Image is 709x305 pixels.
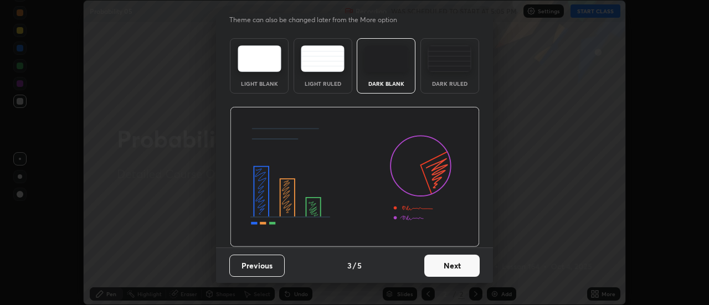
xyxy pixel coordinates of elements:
img: darkThemeBanner.d06ce4a2.svg [230,107,480,247]
p: Theme can also be changed later from the More option [229,15,409,25]
h4: / [353,260,356,271]
h4: 5 [357,260,362,271]
div: Light Blank [237,81,281,86]
div: Dark Blank [364,81,408,86]
img: darkRuledTheme.de295e13.svg [428,45,471,72]
button: Next [424,255,480,277]
button: Previous [229,255,285,277]
img: lightTheme.e5ed3b09.svg [238,45,281,72]
h4: 3 [347,260,352,271]
div: Dark Ruled [428,81,472,86]
img: lightRuledTheme.5fabf969.svg [301,45,345,72]
div: Light Ruled [301,81,345,86]
img: darkTheme.f0cc69e5.svg [364,45,408,72]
